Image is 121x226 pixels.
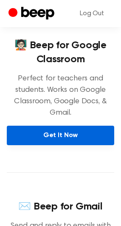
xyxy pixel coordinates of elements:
a: Get It Now [7,126,114,145]
h4: 🧑🏻‍🏫 Beep for Google Classroom [7,39,114,66]
a: Log Out [71,3,113,24]
h4: ✉️ Beep for Gmail [7,200,114,214]
p: Perfect for teachers and students. Works on Google Classroom, Google Docs, & Gmail. [7,73,114,119]
a: Beep [8,6,56,22]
